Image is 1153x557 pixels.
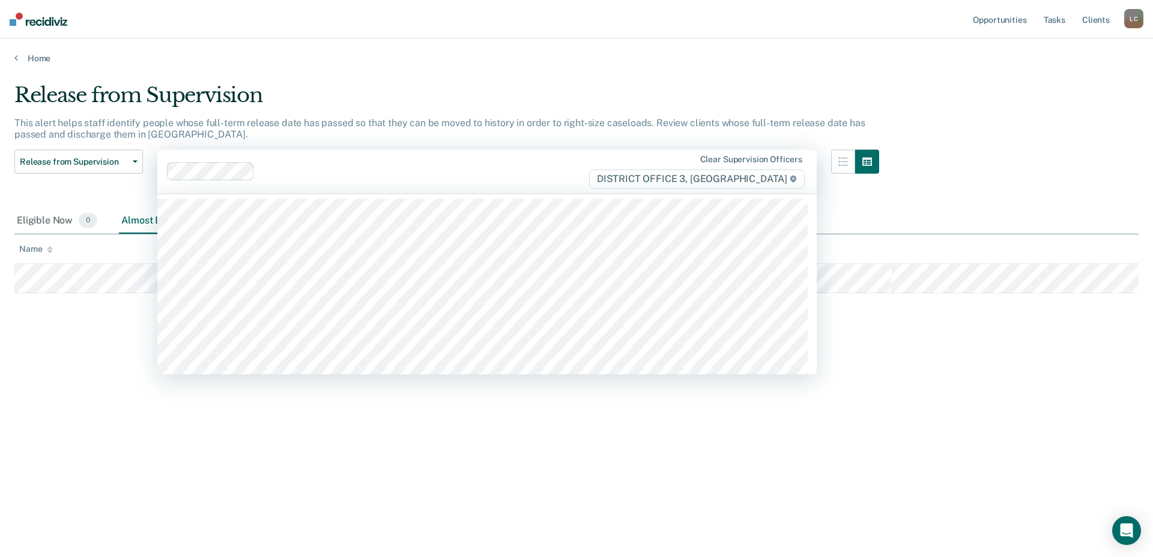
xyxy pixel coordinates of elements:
[14,83,879,117] div: Release from Supervision
[1124,9,1143,28] div: L C
[10,13,67,26] img: Recidiviz
[14,150,143,174] button: Release from Supervision
[14,208,100,234] div: Eligible Now0
[14,53,1139,64] a: Home
[19,244,53,254] div: Name
[14,117,865,140] p: This alert helps staff identify people whose full-term release date has passed so that they can b...
[119,208,214,234] div: Almost Eligible1
[589,169,805,189] span: DISTRICT OFFICE 3, [GEOGRAPHIC_DATA]
[1112,516,1141,545] div: Open Intercom Messenger
[1124,9,1143,28] button: LC
[20,157,128,167] span: Release from Supervision
[700,154,802,165] div: Clear supervision officers
[79,213,97,228] span: 0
